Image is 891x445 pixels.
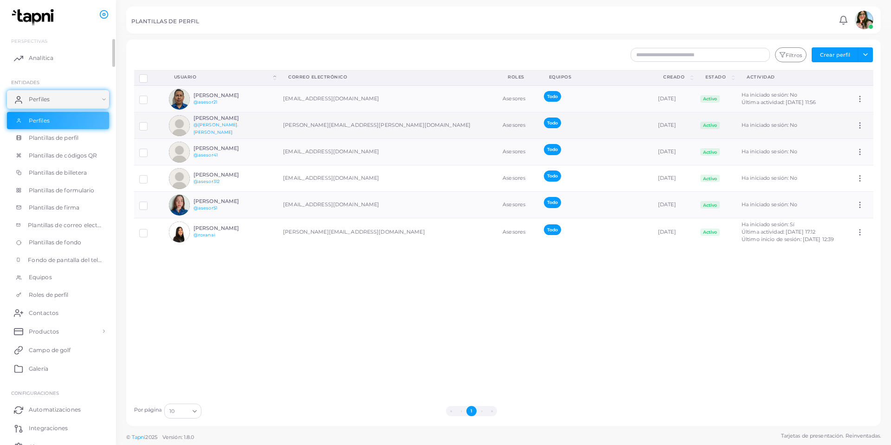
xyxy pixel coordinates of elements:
font: Versión: 1.8.0 [162,434,194,440]
a: @[PERSON_NAME].[PERSON_NAME] [194,122,239,135]
font: [EMAIL_ADDRESS][DOMAIN_NAME] [283,175,379,181]
a: Roles de perfil [7,286,109,304]
font: Ha iniciado sesión: No [742,175,797,181]
font: Roles de perfil [29,291,69,298]
a: Contactos [7,303,109,322]
font: Activo [703,176,717,181]
a: @asesor312 [194,179,220,184]
font: 10 [169,408,174,414]
button: Crear perfil [812,47,858,62]
font: [PERSON_NAME][EMAIL_ADDRESS][PERSON_NAME][DOMAIN_NAME] [283,122,471,128]
th: Acción [851,70,873,85]
font: [EMAIL_ADDRESS][DOMAIN_NAME] [283,201,379,208]
font: Usuario [174,74,197,79]
font: Estado [705,74,726,79]
font: Ha iniciado sesión: No [742,122,797,128]
font: Equipos [29,274,52,281]
font: Creado [663,74,684,79]
a: Plantillas de fondo [7,234,109,251]
font: [EMAIL_ADDRESS][DOMAIN_NAME] [283,148,379,155]
font: Productos [29,328,59,335]
font: Ha iniciado sesión: No [742,201,797,208]
font: [PERSON_NAME] [194,198,239,204]
a: Equipos [7,268,109,286]
font: 1 [471,408,472,413]
font: Activo [703,203,717,208]
img: avatar [169,89,190,110]
a: avatar [852,11,876,29]
font: Asesores [503,229,525,235]
font: ENTIDADES [11,79,39,85]
font: Asesores [503,122,525,128]
a: Fondo de pantalla del teléfono [7,251,109,269]
font: Crear perfil [820,52,850,58]
font: Plantillas de formulario [29,187,95,194]
a: @asesor51 [194,205,217,210]
font: Todo [547,173,558,178]
font: Todo [547,147,558,152]
font: Ha iniciado sesión: Sí [742,221,794,228]
font: [DATE] [658,122,676,128]
a: Analítica [7,49,109,67]
font: PERSPECTIVAS [11,38,47,44]
div: Buscar opción [164,404,201,419]
a: Plantillas de correo electrónico [7,216,109,234]
font: Configuraciones [11,390,59,396]
font: Plantillas de fondo [29,239,81,246]
a: logo [8,9,60,26]
font: Tarjetas de presentación. Reinventadas. [781,432,881,439]
font: [PERSON_NAME] [194,92,239,98]
font: Integraciones [29,425,68,432]
a: Plantillas de firma [7,199,109,216]
font: Equipos [549,74,572,79]
font: Perfiles [29,117,50,124]
font: actividad [747,74,775,79]
font: Plantillas de perfil [29,134,78,141]
font: Último inicio de sesión: [DATE] 12:39 [742,236,834,242]
font: Tapni [132,434,146,440]
a: Integraciones [7,419,109,438]
font: Activo [703,150,717,155]
button: Filtros [775,47,807,62]
font: 2025 [145,434,157,440]
img: avatar [169,168,190,189]
a: Perfiles [7,90,109,109]
img: avatar [169,115,190,136]
font: Asesores [503,95,525,102]
img: avatar [169,222,190,242]
img: avatar [169,195,190,216]
font: Contactos [29,309,58,316]
font: Todo [547,94,558,99]
a: Plantillas de formulario [7,182,109,199]
font: Asesores [503,201,525,208]
font: Plantillas de firma [29,204,79,211]
a: @asesor41 [194,152,218,157]
font: Activo [703,123,717,128]
font: Todo [547,227,558,232]
a: Perfiles [7,112,109,130]
font: Galería [29,365,48,372]
button: Ir a la página 1 [466,406,477,416]
font: Ha iniciado sesión: No [742,92,797,98]
a: @asesor21 [194,99,217,105]
font: Última actividad: [DATE] 11:56 [742,99,816,105]
font: Fondo de pantalla del teléfono [28,256,114,263]
font: @roxanai [194,232,215,237]
a: Campo de golf [7,340,109,359]
font: [PERSON_NAME] [194,225,239,231]
ul: Paginación [204,406,740,416]
font: PLANTILLAS DE PERFIL [131,18,199,25]
a: Productos [7,322,109,340]
font: Plantillas de correo electrónico [28,222,116,229]
font: Correo electrónico [288,74,347,79]
font: Roles [508,74,524,79]
font: [DATE] [658,175,676,181]
font: Todo [547,120,558,125]
font: Automatizaciones [29,406,81,413]
font: Ha iniciado sesión: No [742,148,797,155]
font: [DATE] [658,148,676,155]
img: avatar [169,142,190,163]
